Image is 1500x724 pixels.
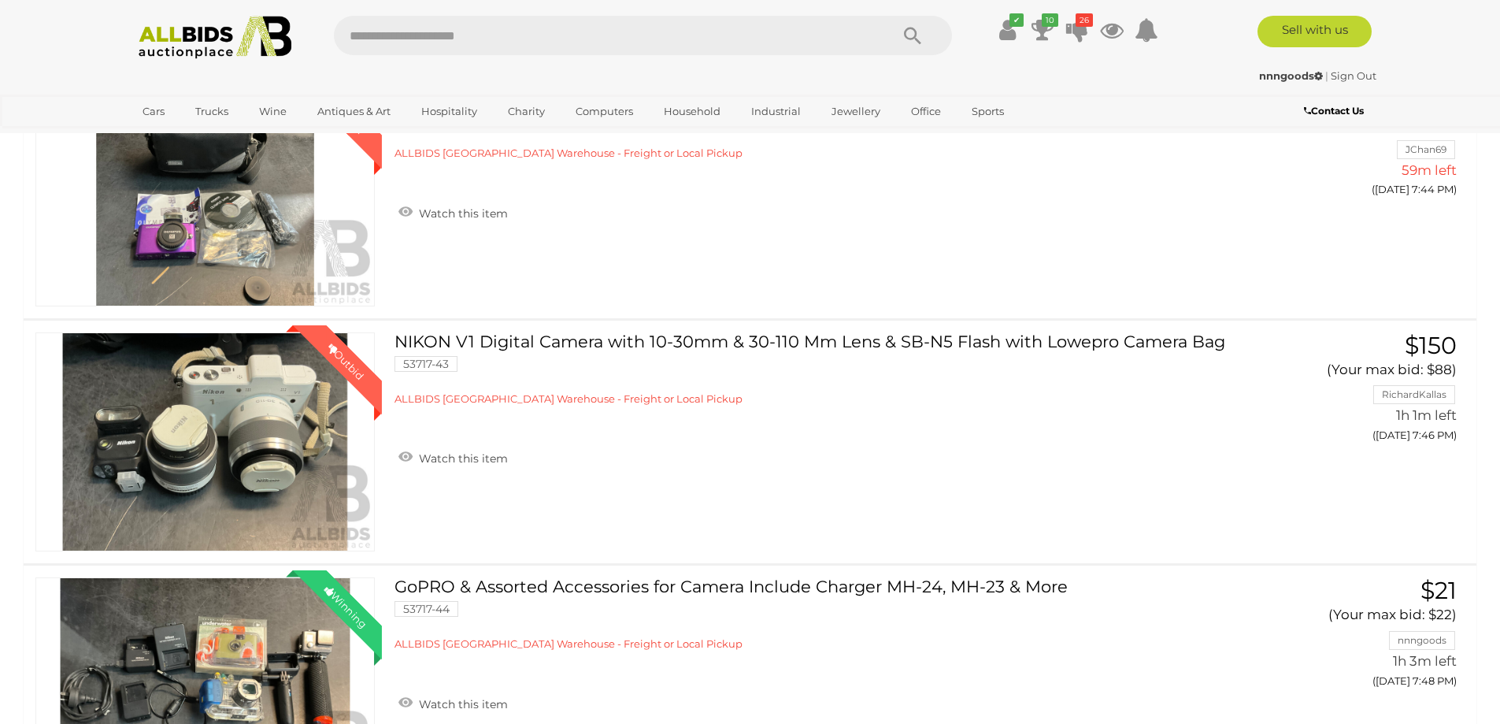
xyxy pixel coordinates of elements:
[961,98,1014,124] a: Sports
[1259,69,1323,82] strong: nnngoods
[654,98,731,124] a: Household
[309,325,382,398] div: Outbid
[1331,69,1376,82] a: Sign Out
[307,98,401,124] a: Antiques & Art
[1405,331,1457,360] span: $150
[1246,87,1461,205] a: $62 (Your max bid: $19) JChan69 59m left ([DATE] 7:44 PM)
[1304,102,1368,120] a: Contact Us
[249,98,297,124] a: Wine
[35,332,375,552] a: Outbid
[1031,16,1054,44] a: 10
[1246,577,1461,696] a: $21 (Your max bid: $22) nnngoods 1h 3m left ([DATE] 7:48 PM)
[821,98,891,124] a: Jewellery
[1009,13,1024,27] i: ✔
[873,16,952,55] button: Search
[394,200,512,224] a: Watch this item
[498,98,555,124] a: Charity
[996,16,1020,44] a: ✔
[35,87,375,306] a: Outbid
[1325,69,1328,82] span: |
[1420,576,1457,605] span: $21
[1042,13,1058,27] i: 10
[1257,16,1372,47] a: Sell with us
[415,451,508,466] span: Watch this item
[130,16,301,59] img: Allbids.com.au
[565,98,643,124] a: Computers
[1304,105,1364,117] b: Contact Us
[394,691,512,715] a: Watch this item
[1065,16,1089,44] a: 26
[411,98,487,124] a: Hospitality
[741,98,811,124] a: Industrial
[309,570,382,643] div: Winning
[185,98,239,124] a: Trucks
[132,98,175,124] a: Cars
[406,87,1222,161] a: OLYMPUS Pen Mini E-PM1 Digital Camera - Purple (Body Only) with Thinktank Camera Bag 53717-42 ALL...
[415,206,508,221] span: Watch this item
[415,697,508,711] span: Watch this item
[394,445,512,469] a: Watch this item
[406,332,1222,407] a: NIKON V1 Digital Camera with 10-30mm & 30-110 Mm Lens & SB-N5 Flash with Lowepro Camera Bag 53717...
[132,124,265,150] a: [GEOGRAPHIC_DATA]
[901,98,951,124] a: Office
[406,577,1222,652] a: GoPRO & Assorted Accessories for Camera Include Charger MH-24, MH-23 & More 53717-44 ALLBIDS [GEO...
[1076,13,1093,27] i: 26
[1246,332,1461,451] a: $150 (Your max bid: $88) RichardKallas 1h 1m left ([DATE] 7:46 PM)
[1259,69,1325,82] a: nnngoods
